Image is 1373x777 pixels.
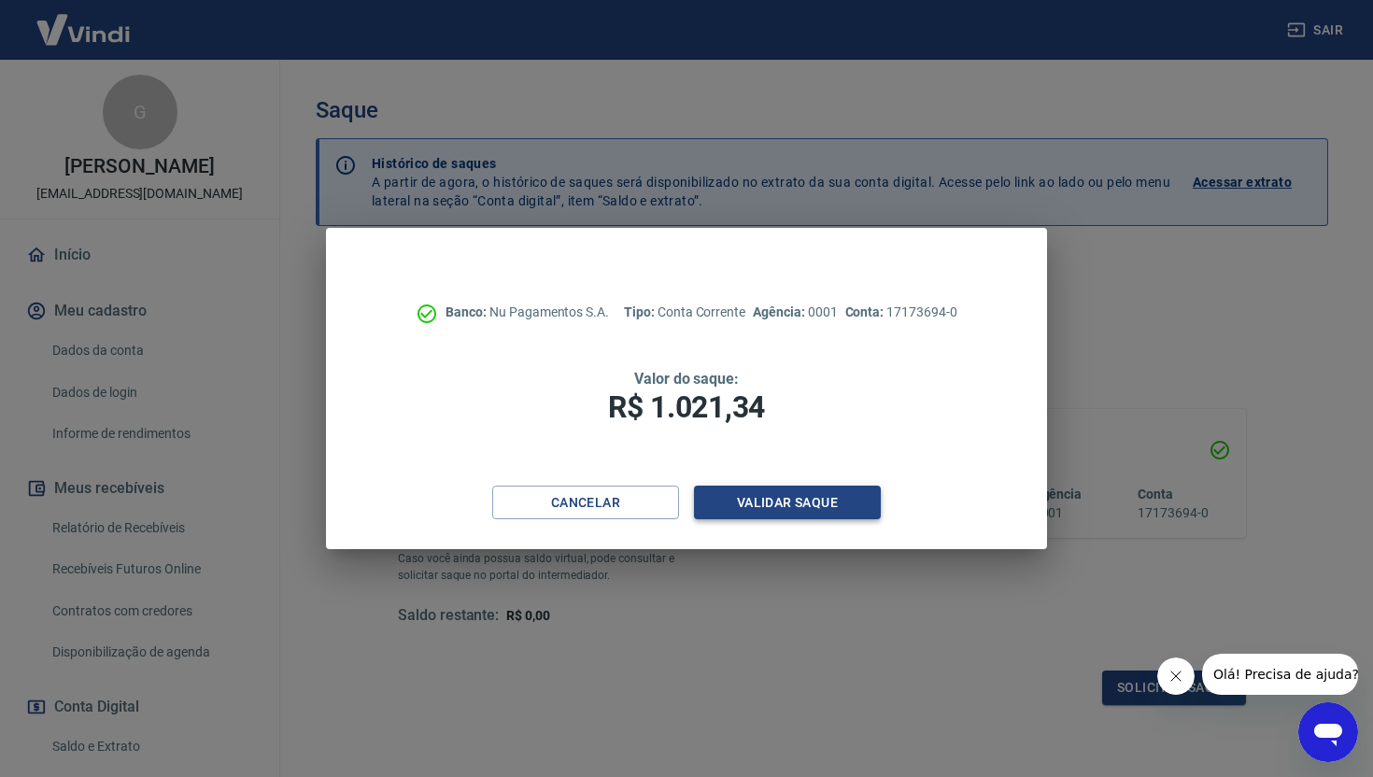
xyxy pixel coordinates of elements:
span: Banco: [446,304,489,319]
iframe: Mensagem da empresa [1202,654,1358,695]
p: 0001 [753,303,837,322]
button: Cancelar [492,486,679,520]
button: Validar saque [694,486,881,520]
p: 17173694-0 [845,303,957,322]
span: Tipo: [624,304,658,319]
iframe: Botão para abrir a janela de mensagens [1298,702,1358,762]
p: Nu Pagamentos S.A. [446,303,609,322]
span: Olá! Precisa de ajuda? [11,13,157,28]
iframe: Fechar mensagem [1157,657,1195,695]
span: Conta: [845,304,887,319]
span: Agência: [753,304,808,319]
span: R$ 1.021,34 [608,389,765,425]
p: Conta Corrente [624,303,745,322]
span: Valor do saque: [634,370,739,388]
